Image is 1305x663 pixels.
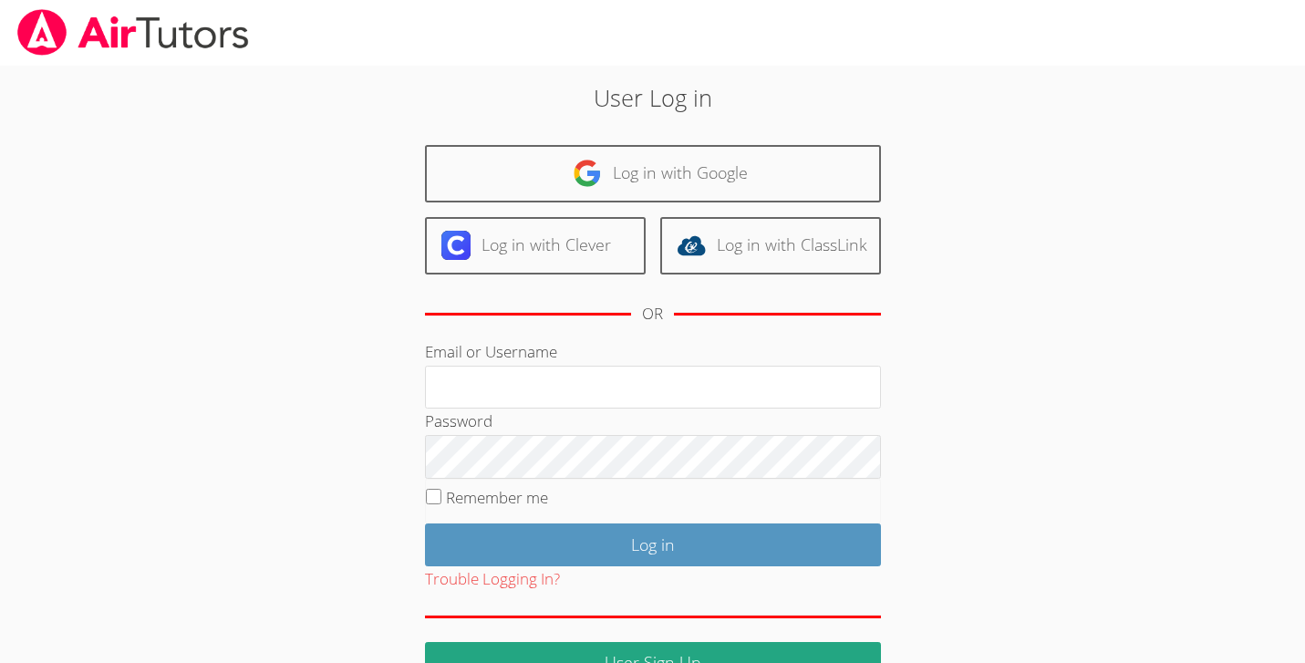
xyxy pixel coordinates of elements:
[425,523,881,566] input: Log in
[642,301,663,327] div: OR
[441,231,471,260] img: clever-logo-6eab21bc6e7a338710f1a6ff85c0baf02591cd810cc4098c63d3a4b26e2feb20.svg
[573,159,602,188] img: google-logo-50288ca7cdecda66e5e0955fdab243c47b7ad437acaf1139b6f446037453330a.svg
[300,80,1005,115] h2: User Log in
[425,217,646,275] a: Log in with Clever
[446,487,548,508] label: Remember me
[677,231,706,260] img: classlink-logo-d6bb404cc1216ec64c9a2012d9dc4662098be43eaf13dc465df04b49fa7ab582.svg
[660,217,881,275] a: Log in with ClassLink
[16,9,251,56] img: airtutors_banner-c4298cdbf04f3fff15de1276eac7730deb9818008684d7c2e4769d2f7ddbe033.png
[425,566,560,593] button: Trouble Logging In?
[425,145,881,202] a: Log in with Google
[425,410,492,431] label: Password
[425,341,557,362] label: Email or Username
